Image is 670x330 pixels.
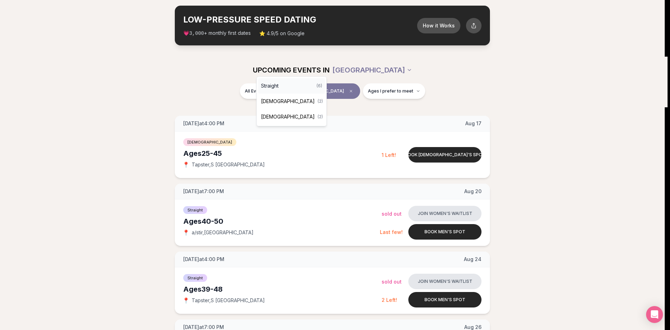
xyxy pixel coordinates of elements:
span: [DEMOGRAPHIC_DATA] [261,113,315,120]
span: ( 6 ) [317,83,322,89]
span: [DEMOGRAPHIC_DATA] [261,98,315,105]
span: ( 2 ) [318,114,323,120]
span: ( 2 ) [318,99,323,104]
span: Straight [261,82,279,89]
